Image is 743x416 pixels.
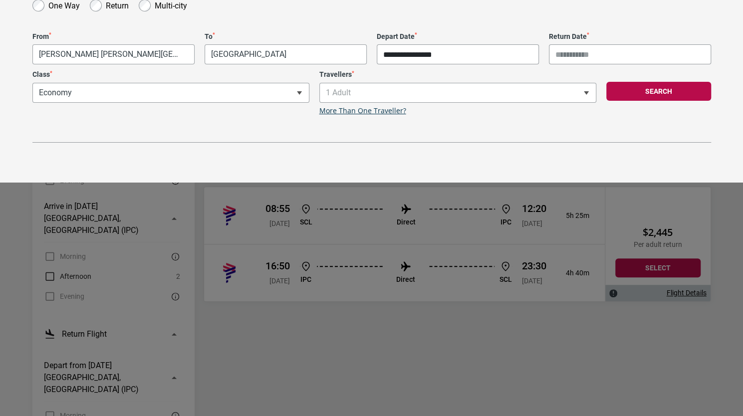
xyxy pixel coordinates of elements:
[377,32,539,41] label: Depart Date
[205,45,366,64] span: Mataveri International Airport
[549,32,711,41] label: Return Date
[319,83,596,103] span: 1 Adult
[319,107,406,115] a: More Than One Traveller?
[32,44,195,64] span: Arturo Merino Benitez International Airport
[33,45,194,64] span: Arturo Merino Benitez International Airport
[33,83,309,102] span: Economy
[205,44,367,64] span: Mataveri International Airport
[606,82,711,101] button: Search
[32,70,309,79] label: Class
[319,70,596,79] label: Travellers
[32,32,195,41] label: From
[32,83,309,103] span: Economy
[205,32,367,41] label: To
[320,83,596,102] span: 1 Adult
